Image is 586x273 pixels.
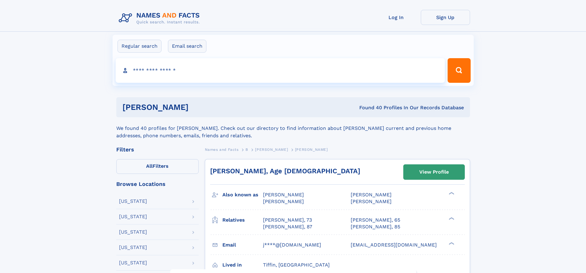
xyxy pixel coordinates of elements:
[205,146,239,153] a: Names and Facts
[222,215,263,225] h3: Relatives
[119,230,147,235] div: [US_STATE]
[351,199,392,204] span: [PERSON_NAME]
[116,181,199,187] div: Browse Locations
[122,103,274,111] h1: [PERSON_NAME]
[351,217,400,223] a: [PERSON_NAME], 65
[119,260,147,265] div: [US_STATE]
[146,163,153,169] span: All
[168,40,206,53] label: Email search
[404,165,464,179] a: View Profile
[447,241,455,245] div: ❯
[255,146,288,153] a: [PERSON_NAME]
[245,147,248,152] span: B
[419,165,449,179] div: View Profile
[255,147,288,152] span: [PERSON_NAME]
[222,190,263,200] h3: Also known as
[263,262,330,268] span: Tiffin, [GEOGRAPHIC_DATA]
[245,146,248,153] a: B
[351,223,400,230] a: [PERSON_NAME], 85
[222,240,263,250] h3: Email
[351,242,437,248] span: [EMAIL_ADDRESS][DOMAIN_NAME]
[119,214,147,219] div: [US_STATE]
[421,10,470,25] a: Sign Up
[116,147,199,152] div: Filters
[116,117,470,139] div: We found 40 profiles for [PERSON_NAME]. Check out our directory to find information about [PERSON...
[351,192,392,198] span: [PERSON_NAME]
[372,10,421,25] a: Log In
[274,104,464,111] div: Found 40 Profiles In Our Records Database
[263,192,304,198] span: [PERSON_NAME]
[263,223,312,230] a: [PERSON_NAME], 87
[116,159,199,174] label: Filters
[119,245,147,250] div: [US_STATE]
[119,199,147,204] div: [US_STATE]
[447,191,455,195] div: ❯
[263,217,312,223] a: [PERSON_NAME], 73
[210,167,360,175] a: [PERSON_NAME], Age [DEMOGRAPHIC_DATA]
[116,10,205,26] img: Logo Names and Facts
[118,40,161,53] label: Regular search
[295,147,328,152] span: [PERSON_NAME]
[448,58,470,83] button: Search Button
[263,199,304,204] span: [PERSON_NAME]
[447,216,455,220] div: ❯
[116,58,445,83] input: search input
[222,260,263,270] h3: Lived in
